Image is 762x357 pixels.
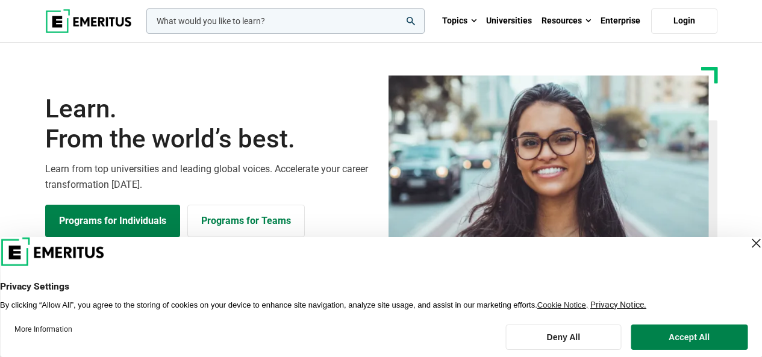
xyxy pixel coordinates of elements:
[45,161,374,192] p: Learn from top universities and leading global voices. Accelerate your career transformation [DATE].
[651,8,717,34] a: Login
[146,8,425,34] input: woocommerce-product-search-field-0
[45,205,180,237] a: Explore Programs
[187,205,305,237] a: Explore for Business
[389,75,709,264] img: Learn from the world's best
[45,124,374,154] span: From the world’s best.
[45,94,374,155] h1: Learn.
